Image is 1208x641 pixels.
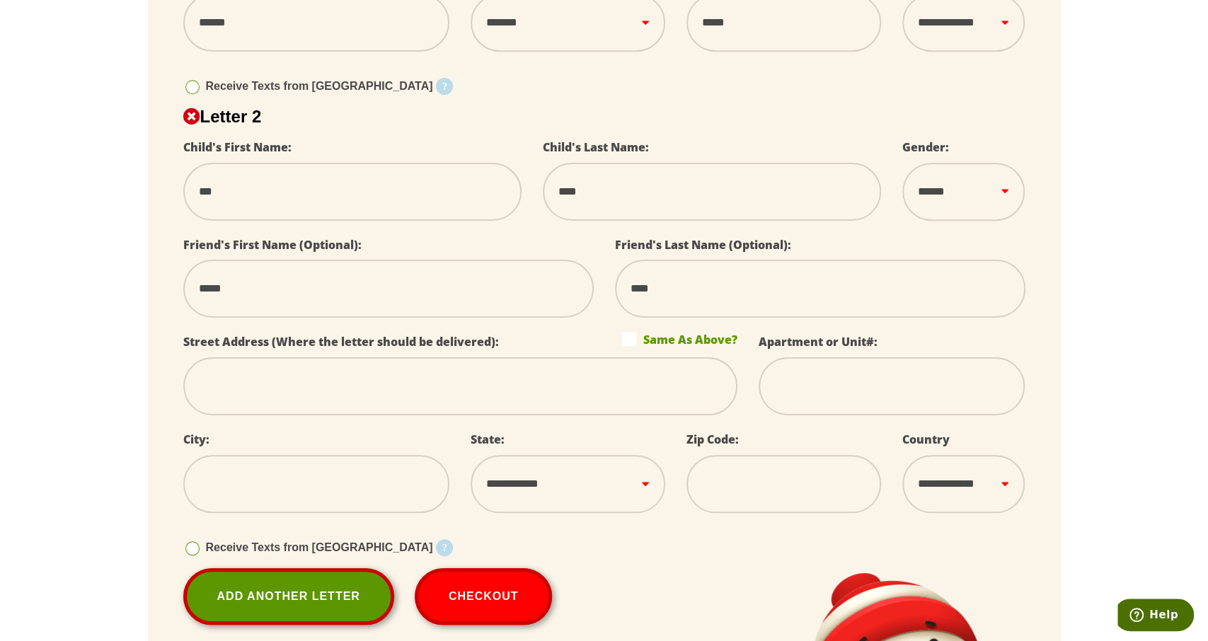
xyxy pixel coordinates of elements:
[902,432,950,447] label: Country
[183,107,1025,127] h2: Letter 2
[183,432,209,447] label: City:
[183,139,292,155] label: Child's First Name:
[183,568,394,625] a: Add Another Letter
[1117,599,1194,634] iframe: Opens a widget where you can find more information
[206,80,433,92] span: Receive Texts from [GEOGRAPHIC_DATA]
[686,432,739,447] label: Zip Code:
[902,139,949,155] label: Gender:
[471,432,505,447] label: State:
[759,334,878,350] label: Apartment or Unit#:
[183,237,362,253] label: Friend's First Name (Optional):
[622,332,737,346] label: Same As Above?
[206,541,433,553] span: Receive Texts from [GEOGRAPHIC_DATA]
[183,334,499,350] label: Street Address (Where the letter should be delivered):
[415,568,553,625] button: Checkout
[543,139,649,155] label: Child's Last Name:
[615,237,791,253] label: Friend's Last Name (Optional):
